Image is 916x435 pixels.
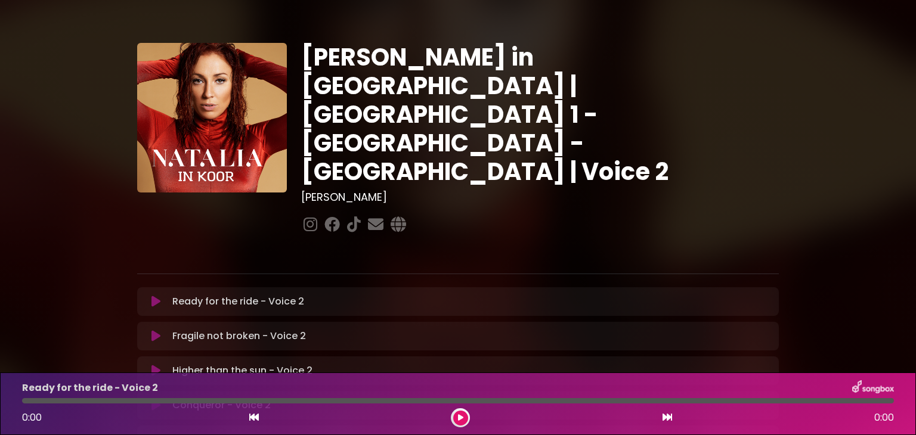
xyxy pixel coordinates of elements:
[22,381,158,395] p: Ready for the ride - Voice 2
[172,329,306,343] p: Fragile not broken - Voice 2
[172,294,304,309] p: Ready for the ride - Voice 2
[137,43,287,192] img: YTVS25JmS9CLUqXqkEhs
[22,411,42,424] span: 0:00
[301,191,779,204] h3: [PERSON_NAME]
[874,411,894,425] span: 0:00
[172,363,312,378] p: Higher than the sun - Voice 2
[301,43,779,186] h1: [PERSON_NAME] in [GEOGRAPHIC_DATA] | [GEOGRAPHIC_DATA] 1 - [GEOGRAPHIC_DATA] - [GEOGRAPHIC_DATA] ...
[852,380,894,396] img: songbox-logo-white.png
